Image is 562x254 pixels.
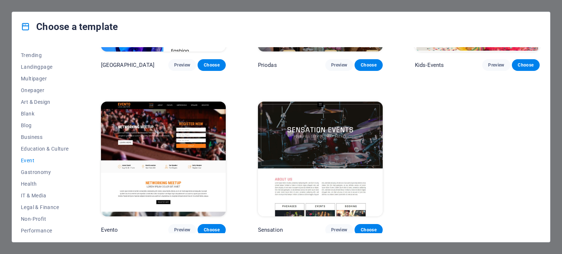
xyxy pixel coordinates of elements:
[21,131,69,143] button: Business
[21,61,69,73] button: Landingpage
[325,224,353,236] button: Preview
[21,225,69,236] button: Performance
[198,59,225,71] button: Choose
[21,204,69,210] span: Legal & Finance
[168,59,196,71] button: Preview
[101,226,118,234] p: Evento
[415,61,444,69] p: Kids-Events
[198,224,225,236] button: Choose
[360,227,376,233] span: Choose
[21,166,69,178] button: Gastronomy
[168,224,196,236] button: Preview
[21,201,69,213] button: Legal & Finance
[21,52,69,58] span: Trending
[21,76,69,81] span: Multipager
[21,111,69,117] span: Blank
[101,102,226,216] img: Evento
[331,227,347,233] span: Preview
[21,213,69,225] button: Non-Profit
[355,224,382,236] button: Choose
[21,178,69,190] button: Health
[203,227,220,233] span: Choose
[258,61,277,69] p: Priodas
[512,59,540,71] button: Choose
[21,155,69,166] button: Event
[21,134,69,140] span: Business
[325,59,353,71] button: Preview
[21,193,69,198] span: IT & Media
[360,62,376,68] span: Choose
[21,122,69,128] span: Blog
[174,62,190,68] span: Preview
[21,216,69,222] span: Non-Profit
[488,62,504,68] span: Preview
[174,227,190,233] span: Preview
[21,181,69,187] span: Health
[258,102,383,216] img: Sensation
[21,228,69,234] span: Performance
[21,169,69,175] span: Gastronomy
[21,120,69,131] button: Blog
[21,21,118,33] h4: Choose a template
[21,64,69,70] span: Landingpage
[482,59,510,71] button: Preview
[258,226,283,234] p: Sensation
[21,146,69,152] span: Education & Culture
[21,49,69,61] button: Trending
[21,99,69,105] span: Art & Design
[331,62,347,68] span: Preview
[101,61,154,69] p: [GEOGRAPHIC_DATA]
[21,73,69,84] button: Multipager
[21,96,69,108] button: Art & Design
[518,62,534,68] span: Choose
[21,190,69,201] button: IT & Media
[21,84,69,96] button: Onepager
[21,143,69,155] button: Education & Culture
[21,158,69,163] span: Event
[203,62,220,68] span: Choose
[21,108,69,120] button: Blank
[355,59,382,71] button: Choose
[21,87,69,93] span: Onepager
